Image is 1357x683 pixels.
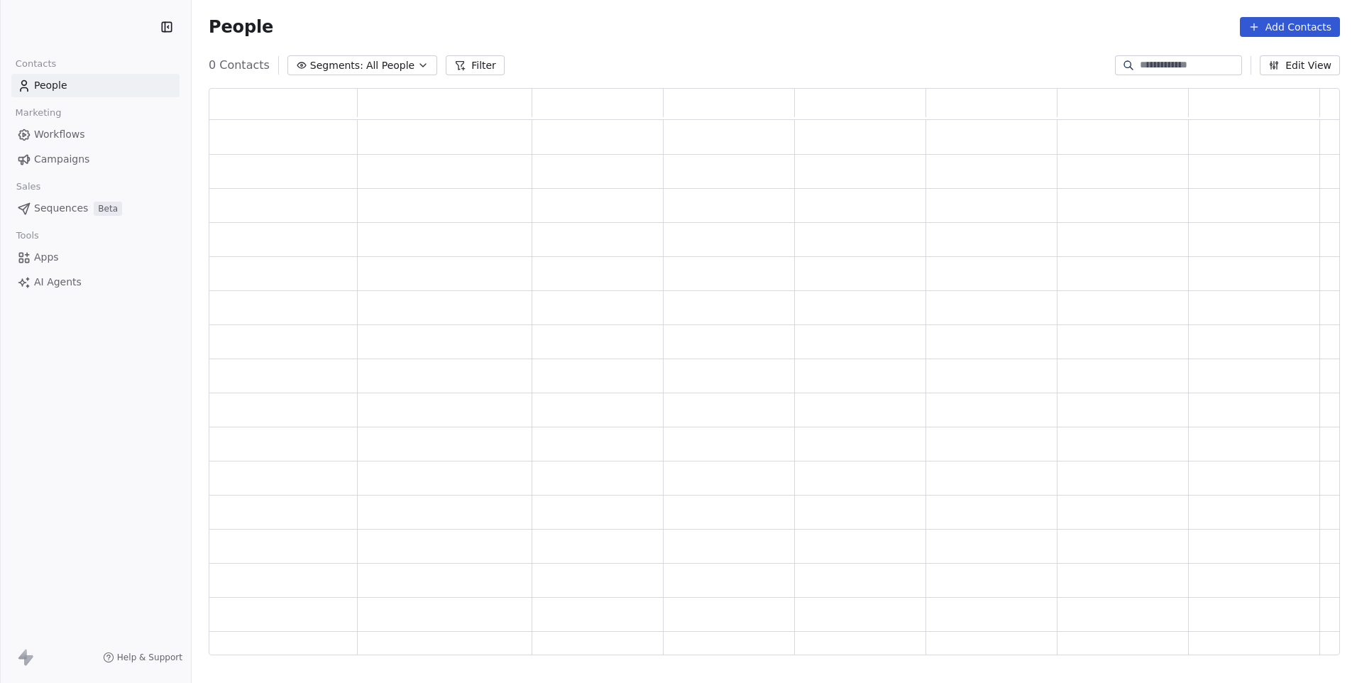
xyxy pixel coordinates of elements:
button: Edit View [1260,55,1340,75]
a: AI Agents [11,271,180,294]
a: Apps [11,246,180,269]
span: People [34,78,67,93]
a: SequencesBeta [11,197,180,220]
span: Marketing [9,102,67,124]
span: People [209,16,273,38]
button: Add Contacts [1240,17,1340,37]
span: Contacts [9,53,62,75]
span: Campaigns [34,152,89,167]
span: Help & Support [117,652,182,663]
a: Help & Support [103,652,182,663]
span: Beta [94,202,122,216]
span: Tools [10,225,45,246]
span: Sales [10,176,47,197]
span: All People [366,58,414,73]
span: 0 Contacts [209,57,270,74]
span: Apps [34,250,59,265]
a: Workflows [11,123,180,146]
span: AI Agents [34,275,82,290]
a: People [11,74,180,97]
button: Filter [446,55,505,75]
a: Campaigns [11,148,180,171]
span: Segments: [310,58,363,73]
span: Sequences [34,201,88,216]
span: Workflows [34,127,85,142]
